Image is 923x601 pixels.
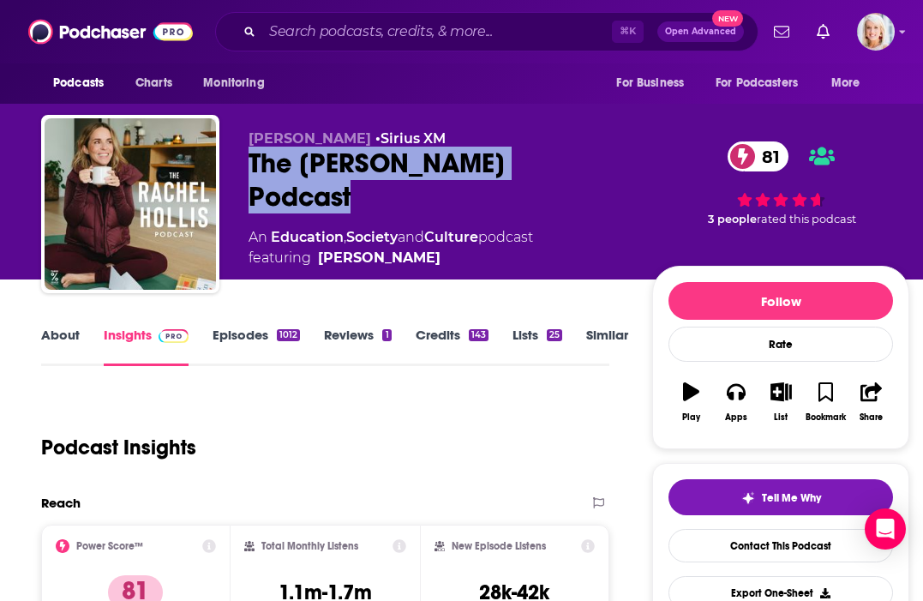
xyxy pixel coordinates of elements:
a: Show notifications dropdown [767,17,796,46]
a: Charts [124,67,183,99]
div: Apps [725,412,747,423]
h2: Total Monthly Listens [261,540,358,552]
button: Play [668,371,713,433]
button: open menu [704,67,823,99]
div: List [774,412,788,423]
button: List [758,371,803,433]
span: For Business [616,71,684,95]
span: and [398,229,424,245]
div: Play [682,412,700,423]
a: Rachel Hollis [318,248,441,268]
h1: Podcast Insights [41,435,196,460]
div: An podcast [249,227,533,268]
h2: New Episode Listens [452,540,546,552]
span: Podcasts [53,71,104,95]
a: Show notifications dropdown [810,17,836,46]
a: Reviews1 [324,327,391,366]
button: Apps [714,371,758,433]
span: rated this podcast [757,213,856,225]
button: Bookmark [804,371,848,433]
span: • [375,130,446,147]
span: Charts [135,71,172,95]
button: Share [848,371,893,433]
button: open menu [191,67,286,99]
h2: Reach [41,495,81,511]
span: Open Advanced [665,27,736,36]
span: New [712,10,743,27]
div: Search podcasts, credits, & more... [215,12,758,51]
span: 81 [745,141,788,171]
a: Credits143 [416,327,488,366]
div: Share [860,412,883,423]
a: InsightsPodchaser Pro [104,327,189,366]
div: 81 3 peoplerated this podcast [652,130,909,237]
div: 1 [382,329,391,341]
span: featuring [249,248,533,268]
button: open menu [604,67,705,99]
a: Sirius XM [381,130,446,147]
span: , [344,229,346,245]
div: 1012 [277,329,300,341]
button: open menu [819,67,882,99]
img: Podchaser Pro [159,329,189,343]
span: Tell Me Why [762,491,821,505]
span: [PERSON_NAME] [249,130,371,147]
span: Logged in as ashtonrc [857,13,895,51]
a: Culture [424,229,478,245]
a: Society [346,229,398,245]
div: Open Intercom Messenger [865,508,906,550]
a: Contact This Podcast [668,529,893,562]
input: Search podcasts, credits, & more... [262,18,612,45]
h2: Power Score™ [76,540,143,552]
button: tell me why sparkleTell Me Why [668,479,893,515]
img: The Rachel Hollis Podcast [45,118,216,290]
a: Episodes1012 [213,327,300,366]
a: Similar [586,327,628,366]
span: Monitoring [203,71,264,95]
span: For Podcasters [716,71,798,95]
div: 143 [469,329,488,341]
a: Lists25 [512,327,562,366]
button: Show profile menu [857,13,895,51]
span: ⌘ K [612,21,644,43]
div: Bookmark [806,412,846,423]
img: User Profile [857,13,895,51]
img: Podchaser - Follow, Share and Rate Podcasts [28,15,193,48]
button: Open AdvancedNew [657,21,744,42]
span: 3 people [708,213,757,225]
button: Follow [668,282,893,320]
a: 81 [728,141,788,171]
a: Education [271,229,344,245]
img: tell me why sparkle [741,491,755,505]
button: open menu [41,67,126,99]
span: More [831,71,860,95]
a: About [41,327,80,366]
div: 25 [547,329,562,341]
div: Rate [668,327,893,362]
